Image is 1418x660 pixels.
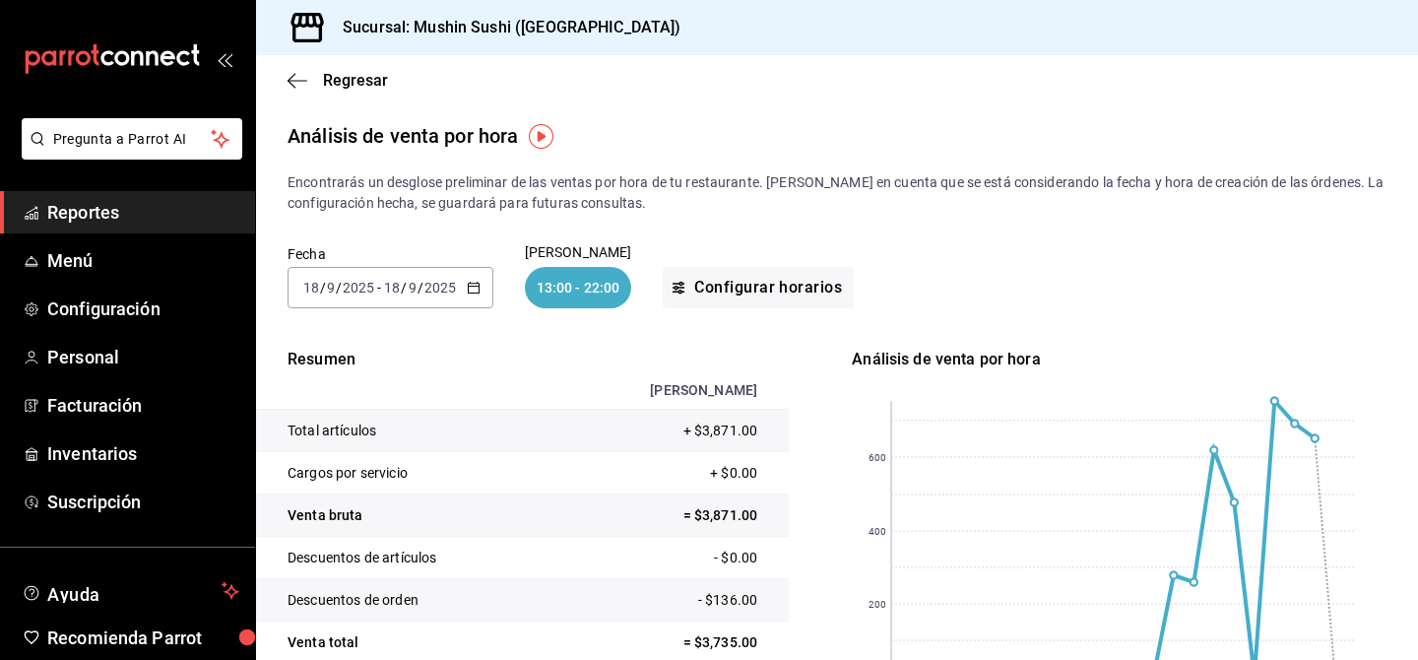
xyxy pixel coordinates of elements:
[555,537,789,579] td: - $0.00
[342,280,375,296] input: ----
[47,392,239,419] span: Facturación
[377,280,381,296] span: -
[336,280,342,296] span: /
[383,280,401,296] input: --
[525,245,632,259] p: [PERSON_NAME]
[408,280,418,296] input: --
[401,280,407,296] span: /
[22,118,242,160] button: Pregunta a Parrot AI
[555,452,789,495] td: + $0.00
[320,280,326,296] span: /
[525,267,632,308] div: 13:00 - 22:00
[302,280,320,296] input: --
[327,16,681,39] h3: Sucursal: Mushin Sushi ([GEOGRAPHIC_DATA])
[47,344,239,370] span: Personal
[323,71,388,90] span: Regresar
[47,625,239,651] span: Recomienda Parrot
[326,280,336,296] input: --
[47,579,214,603] span: Ayuda
[47,440,239,467] span: Inventarios
[852,348,1385,371] div: Análisis de venta por hora
[418,280,423,296] span: /
[47,199,239,226] span: Reportes
[217,51,232,67] button: open_drawer_menu
[47,247,239,274] span: Menú
[555,579,789,622] td: - $136.00
[47,489,239,515] span: Suscripción
[288,247,493,261] label: Fecha
[869,599,886,610] text: 200
[555,371,789,410] th: [PERSON_NAME]
[555,495,789,537] td: = $3,871.00
[663,267,854,308] button: Configurar horarios
[288,71,388,90] button: Regresar
[53,129,212,150] span: Pregunta a Parrot AI
[256,348,789,371] p: Resumen
[529,124,553,149] img: Tooltip marker
[14,143,242,164] a: Pregunta a Parrot AI
[256,495,555,537] td: Venta bruta
[869,526,886,537] text: 400
[256,537,555,579] td: Descuentos de artículos
[288,172,1386,214] p: Encontrarás un desglose preliminar de las ventas por hora de tu restaurante. [PERSON_NAME] en cue...
[256,452,555,495] td: Cargos por servicio
[256,579,555,622] td: Descuentos de orden
[869,452,886,463] text: 600
[423,280,457,296] input: ----
[256,410,555,452] td: Total artículos
[47,296,239,322] span: Configuración
[288,121,518,151] div: Análisis de venta por hora
[555,410,789,452] td: + $3,871.00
